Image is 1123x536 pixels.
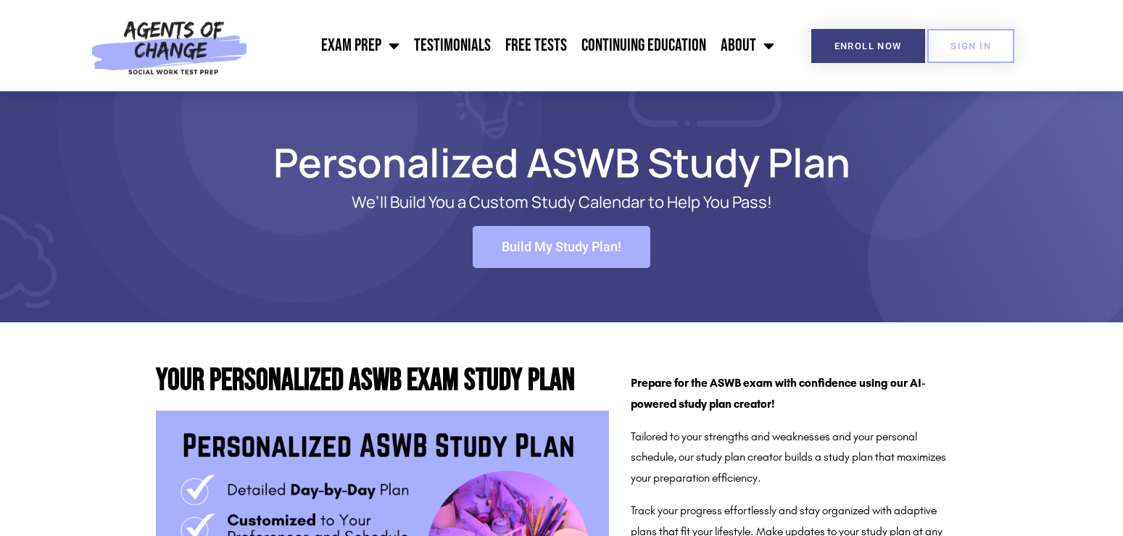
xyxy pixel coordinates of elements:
[834,41,902,51] span: Enroll Now
[927,29,1014,63] a: SIGN IN
[156,366,609,396] h2: Your Personalized ASWB Exam Study Plan
[631,376,926,411] strong: Prepare for the ASWB exam with confidence using our AI-powered study plan creator!
[811,29,925,63] a: Enroll Now
[255,28,781,64] nav: Menu
[631,427,960,489] p: Tailored to your strengths and weaknesses and your personal schedule, our study plan creator buil...
[502,240,621,254] span: Build My Study Plan!
[950,41,991,51] span: SIGN IN
[407,28,498,64] a: Testimonials
[574,28,713,64] a: Continuing Education
[713,28,782,64] a: About
[498,28,574,64] a: Free Tests
[149,146,975,179] h1: Personalized ASWB Study Plan
[207,193,917,212] p: We’ll Build You a Custom Study Calendar to Help You Pass!
[314,28,407,64] a: Exam Prep
[473,226,650,268] a: Build My Study Plan!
